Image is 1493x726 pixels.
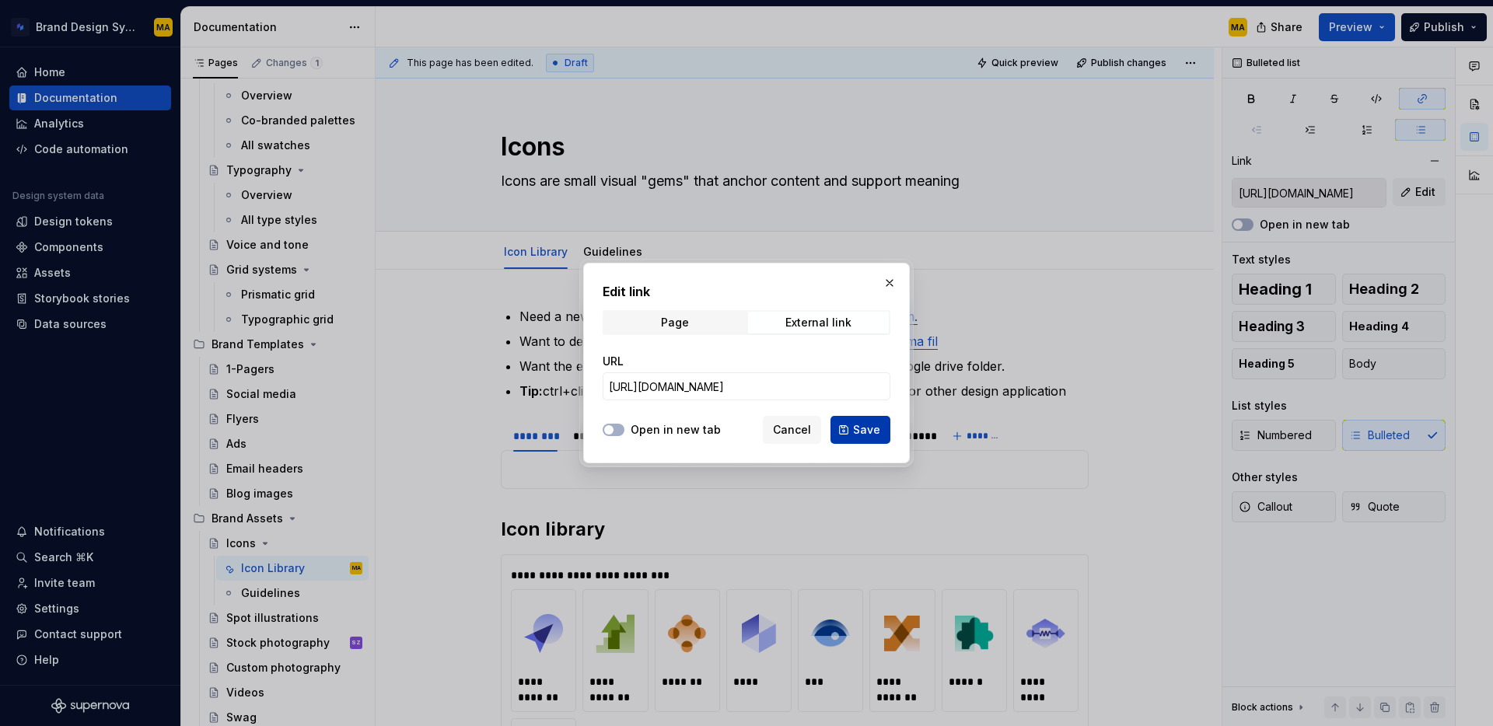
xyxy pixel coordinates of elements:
button: Cancel [763,416,821,444]
label: Open in new tab [631,422,721,438]
button: Save [830,416,890,444]
div: External link [785,316,851,329]
label: URL [603,354,624,369]
h2: Edit link [603,282,890,301]
div: Page [661,316,689,329]
input: https:// [603,372,890,400]
span: Cancel [773,422,811,438]
span: Save [853,422,880,438]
